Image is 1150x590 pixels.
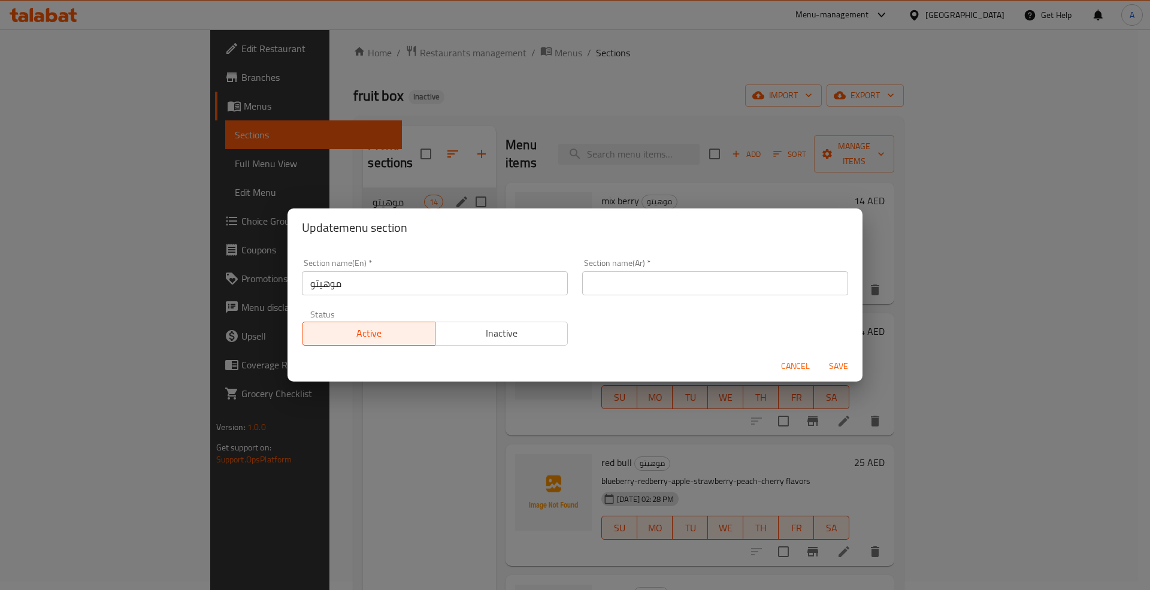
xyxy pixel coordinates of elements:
[302,322,435,346] button: Active
[776,355,815,377] button: Cancel
[435,322,568,346] button: Inactive
[307,325,431,342] span: Active
[440,325,564,342] span: Inactive
[302,271,568,295] input: Please enter section name(en)
[819,355,858,377] button: Save
[302,218,848,237] h2: Update menu section
[781,359,810,374] span: Cancel
[824,359,853,374] span: Save
[582,271,848,295] input: Please enter section name(ar)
